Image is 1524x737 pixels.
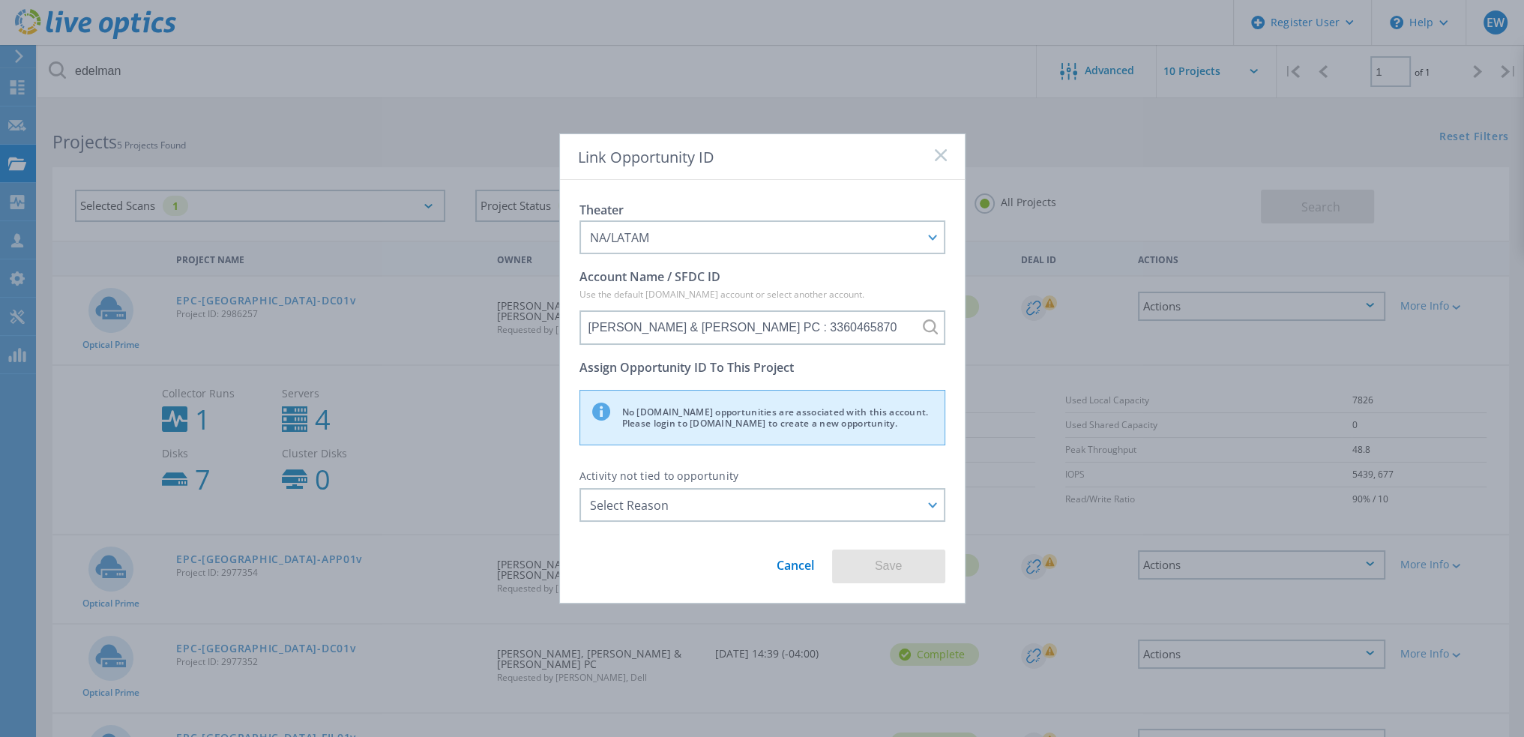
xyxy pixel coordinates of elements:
p: Activity not tied to opportunity [579,469,945,482]
p: Theater [579,199,945,220]
p: Assign Opportunity ID To This Project [579,357,945,378]
p: Account Name / SFDC ID [579,266,945,287]
div: No [DOMAIN_NAME] opportunities are associated with this account. Please login to [DOMAIN_NAME] to... [579,390,945,445]
span: Link Opportunity ID [578,147,714,167]
div: NA/LATAM [590,229,918,246]
p: Use the default [DOMAIN_NAME] account or select another account. [579,287,945,302]
button: Save [832,550,945,583]
a: Cancel [777,546,814,574]
div: Select Reason [590,497,918,514]
input: EDELMAN & EDELMAN PC : 3360465870 [579,310,945,345]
